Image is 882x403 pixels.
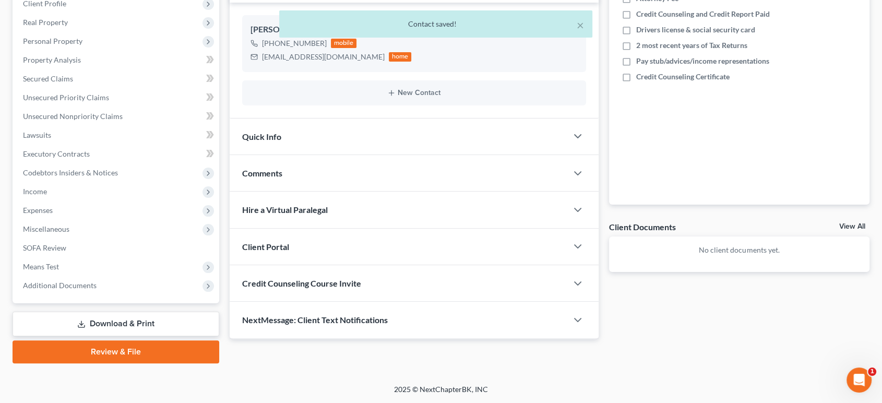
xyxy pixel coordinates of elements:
[636,40,747,51] span: 2 most recent years of Tax Returns
[23,281,97,290] span: Additional Documents
[617,245,861,255] p: No client documents yet.
[13,340,219,363] a: Review & File
[15,88,219,107] a: Unsecured Priority Claims
[15,145,219,163] a: Executory Contracts
[288,19,584,29] div: Contact saved!
[636,72,730,82] span: Credit Counseling Certificate
[389,52,412,62] div: home
[144,384,738,403] div: 2025 © NextChapterBK, INC
[15,239,219,257] a: SOFA Review
[23,262,59,271] span: Means Test
[23,93,109,102] span: Unsecured Priority Claims
[331,39,357,48] div: mobile
[23,168,118,177] span: Codebtors Insiders & Notices
[23,55,81,64] span: Property Analysis
[15,69,219,88] a: Secured Claims
[242,242,289,252] span: Client Portal
[242,278,361,288] span: Credit Counseling Course Invite
[242,132,281,141] span: Quick Info
[23,37,82,45] span: Personal Property
[23,243,66,252] span: SOFA Review
[15,126,219,145] a: Lawsuits
[636,56,769,66] span: Pay stub/advices/income representations
[577,19,584,31] button: ×
[636,9,770,19] span: Credit Counseling and Credit Report Paid
[23,187,47,196] span: Income
[847,368,872,393] iframe: Intercom live chat
[23,74,73,83] span: Secured Claims
[242,205,328,215] span: Hire a Virtual Paralegal
[609,221,676,232] div: Client Documents
[15,51,219,69] a: Property Analysis
[15,107,219,126] a: Unsecured Nonpriority Claims
[262,52,385,62] div: [EMAIL_ADDRESS][DOMAIN_NAME]
[23,206,53,215] span: Expenses
[251,89,578,97] button: New Contact
[23,112,123,121] span: Unsecured Nonpriority Claims
[23,224,69,233] span: Miscellaneous
[13,312,219,336] a: Download & Print
[23,131,51,139] span: Lawsuits
[868,368,876,376] span: 1
[242,315,388,325] span: NextMessage: Client Text Notifications
[839,223,865,230] a: View All
[23,149,90,158] span: Executory Contracts
[242,168,282,178] span: Comments
[262,38,327,49] div: [PHONE_NUMBER]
